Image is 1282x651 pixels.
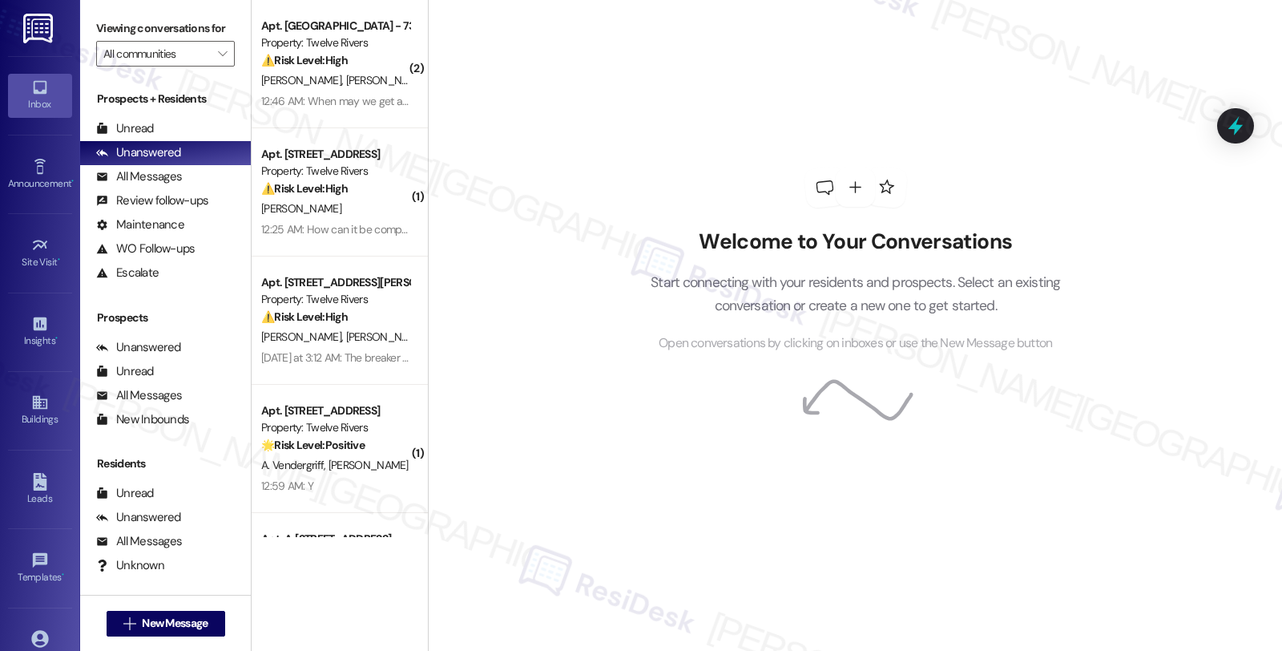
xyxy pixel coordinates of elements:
[96,533,182,550] div: All Messages
[261,146,409,163] div: Apt. [STREET_ADDRESS]
[123,617,135,630] i: 
[96,241,195,257] div: WO Follow-ups
[8,232,72,275] a: Site Visit •
[261,479,313,493] div: 12:59 AM: Y
[96,168,182,185] div: All Messages
[8,310,72,354] a: Insights •
[96,120,154,137] div: Unread
[80,309,251,326] div: Prospects
[261,163,409,180] div: Property: Twelve Rivers
[329,458,409,472] span: [PERSON_NAME]
[8,547,72,590] a: Templates •
[261,222,624,237] div: 12:25 AM: How can it be completed, if [PERSON_NAME] has contacted me!!!??
[261,419,409,436] div: Property: Twelve Rivers
[96,192,208,209] div: Review follow-ups
[261,18,409,34] div: Apt. [GEOGRAPHIC_DATA] - 735 [PERSON_NAME], [STREET_ADDRESS][PERSON_NAME]
[8,74,72,117] a: Inbox
[261,531,409,548] div: Apt. A, [STREET_ADDRESS]
[142,615,208,632] span: New Message
[261,274,409,291] div: Apt. [STREET_ADDRESS][PERSON_NAME][PERSON_NAME]
[261,201,341,216] span: [PERSON_NAME]
[96,265,159,281] div: Escalate
[218,47,227,60] i: 
[261,181,348,196] strong: ⚠️ Risk Level: High
[261,53,348,67] strong: ⚠️ Risk Level: High
[261,309,348,324] strong: ⚠️ Risk Level: High
[627,229,1085,255] h2: Welcome to Your Conversations
[261,458,329,472] span: A. Vendergriff
[55,333,58,344] span: •
[96,216,184,233] div: Maintenance
[96,363,154,380] div: Unread
[346,73,426,87] span: [PERSON_NAME]
[627,271,1085,317] p: Start connecting with your residents and prospects. Select an existing conversation or create a n...
[96,509,181,526] div: Unanswered
[96,485,154,502] div: Unread
[96,387,182,404] div: All Messages
[96,16,235,41] label: Viewing conversations for
[8,468,72,511] a: Leads
[261,438,365,452] strong: 🌟 Risk Level: Positive
[659,334,1052,354] span: Open conversations by clicking on inboxes or use the New Message button
[346,330,426,344] span: [PERSON_NAME]
[96,339,181,356] div: Unanswered
[58,254,60,265] span: •
[261,330,346,344] span: [PERSON_NAME]
[96,144,181,161] div: Unanswered
[23,14,56,43] img: ResiDesk Logo
[107,611,225,637] button: New Message
[261,402,409,419] div: Apt. [STREET_ADDRESS]
[261,94,748,108] div: 12:46 AM: When may we get an update if they can't make it? Just trying to navigate our schedules ...
[80,455,251,472] div: Residents
[62,569,64,580] span: •
[8,389,72,432] a: Buildings
[261,34,409,51] div: Property: Twelve Rivers
[261,291,409,308] div: Property: Twelve Rivers
[71,176,74,187] span: •
[261,73,346,87] span: [PERSON_NAME]
[103,41,209,67] input: All communities
[96,411,189,428] div: New Inbounds
[96,557,164,574] div: Unknown
[80,91,251,107] div: Prospects + Residents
